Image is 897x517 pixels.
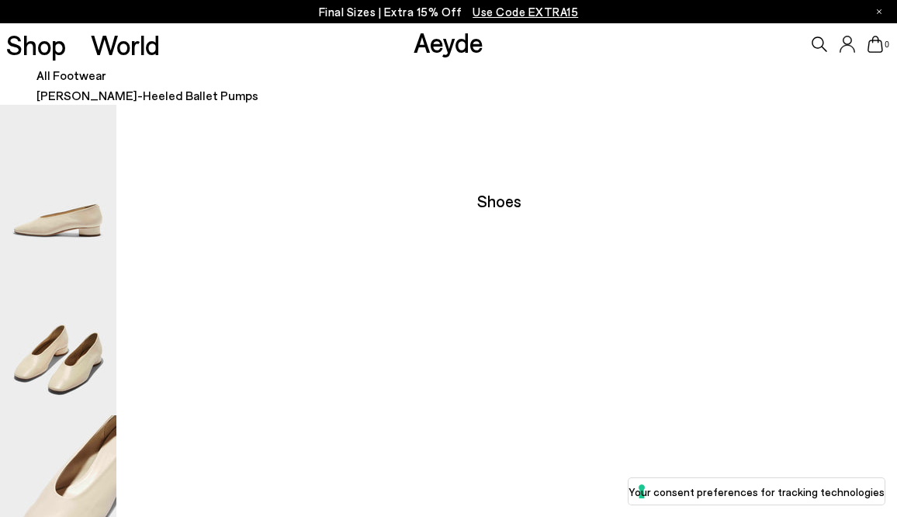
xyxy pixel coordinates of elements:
nav: breadcrumb [19,65,897,105]
span: 0 [883,40,891,49]
button: Your consent preferences for tracking technologies [629,478,885,505]
a: 0 [868,36,883,53]
label: Your consent preferences for tracking technologies [629,484,885,500]
a: All Footwear [36,68,106,82]
p: Final Sizes | Extra 15% Off [319,2,579,22]
span: Navigate to /collections/ss25-final-sizes [473,5,578,19]
a: Shop [6,31,66,58]
a: Aeyde [414,26,483,58]
a: World [91,31,160,58]
div: Shoes [477,170,840,232]
span: [PERSON_NAME]-Heeled Ballet Pumps [36,88,258,102]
